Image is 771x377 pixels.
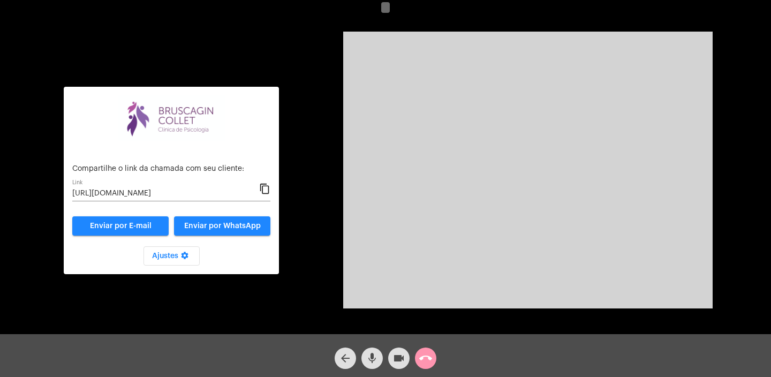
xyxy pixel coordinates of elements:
[339,352,352,365] mat-icon: arrow_back
[419,352,432,365] mat-icon: call_end
[174,216,270,236] button: Enviar por WhatsApp
[90,222,152,230] span: Enviar por E-mail
[178,251,191,264] mat-icon: settings
[366,352,379,365] mat-icon: mic
[259,183,270,195] mat-icon: content_copy
[152,252,191,260] span: Ajustes
[184,222,261,230] span: Enviar por WhatsApp
[72,165,270,173] p: Compartilhe o link da chamada com seu cliente:
[392,352,405,365] mat-icon: videocam
[118,95,225,141] img: bdd31f1e-573f-3f90-f05a-aecdfb595b2a.png
[72,216,169,236] a: Enviar por E-mail
[143,246,200,266] button: Ajustes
